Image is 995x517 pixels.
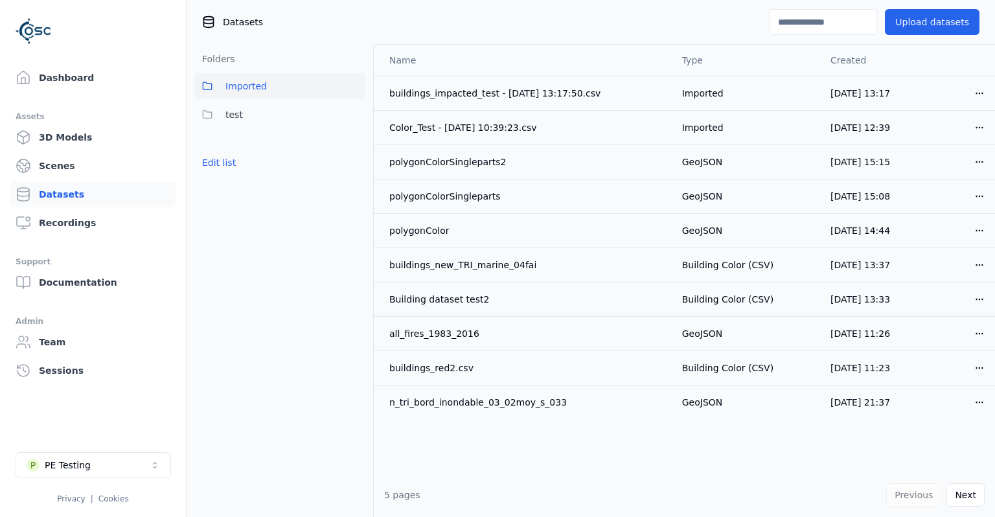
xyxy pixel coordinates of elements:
[672,76,820,110] td: Imported
[830,328,890,339] span: [DATE] 11:26
[10,210,176,236] a: Recordings
[672,45,820,76] th: Type
[194,151,244,174] button: Edit list
[389,362,661,374] div: buildings_red2.csv
[16,314,170,329] div: Admin
[374,45,672,76] th: Name
[830,225,890,236] span: [DATE] 14:44
[672,179,820,213] td: GeoJSON
[10,124,176,150] a: 3D Models
[194,102,365,128] button: test
[16,452,171,478] button: Select a workspace
[389,87,661,100] div: buildings_impacted_test - [DATE] 13:17:50.csv
[672,110,820,144] td: Imported
[98,494,129,503] a: Cookies
[389,396,661,409] div: n_tri_bord_inondable_03_02moy_s_033
[223,16,263,29] span: Datasets
[384,490,420,500] span: 5 pages
[16,254,170,270] div: Support
[672,282,820,316] td: Building Color (CSV)
[16,13,52,49] img: Logo
[389,258,661,271] div: buildings_new_TRI_marine_04fai
[672,385,820,419] td: GeoJSON
[225,78,267,94] span: Imported
[830,157,890,167] span: [DATE] 15:15
[830,88,890,98] span: [DATE] 13:17
[10,358,176,384] a: Sessions
[10,65,176,91] a: Dashboard
[672,350,820,385] td: Building Color (CSV)
[830,191,890,201] span: [DATE] 15:08
[389,327,661,340] div: all_fires_1983_2016
[57,494,85,503] a: Privacy
[830,122,890,133] span: [DATE] 12:39
[194,73,365,99] button: Imported
[830,294,890,304] span: [DATE] 13:33
[830,260,890,270] span: [DATE] 13:37
[672,316,820,350] td: GeoJSON
[389,224,661,237] div: polygonColor
[830,397,890,408] span: [DATE] 21:37
[389,190,661,203] div: polygonColorSingleparts
[16,109,170,124] div: Assets
[672,213,820,247] td: GeoJSON
[10,181,176,207] a: Datasets
[10,329,176,355] a: Team
[91,494,93,503] span: |
[225,107,243,122] span: test
[27,459,40,472] div: P
[194,52,235,65] h3: Folders
[389,293,661,306] div: Building dataset test2
[946,483,985,507] button: Next
[885,9,979,35] button: Upload datasets
[45,459,91,472] div: PE Testing
[389,121,661,134] div: Color_Test - [DATE] 10:39:23.csv
[830,363,890,373] span: [DATE] 11:23
[820,45,964,76] th: Created
[672,247,820,282] td: Building Color (CSV)
[672,144,820,179] td: GeoJSON
[10,153,176,179] a: Scenes
[10,270,176,295] a: Documentation
[389,155,661,168] div: polygonColorSingleparts2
